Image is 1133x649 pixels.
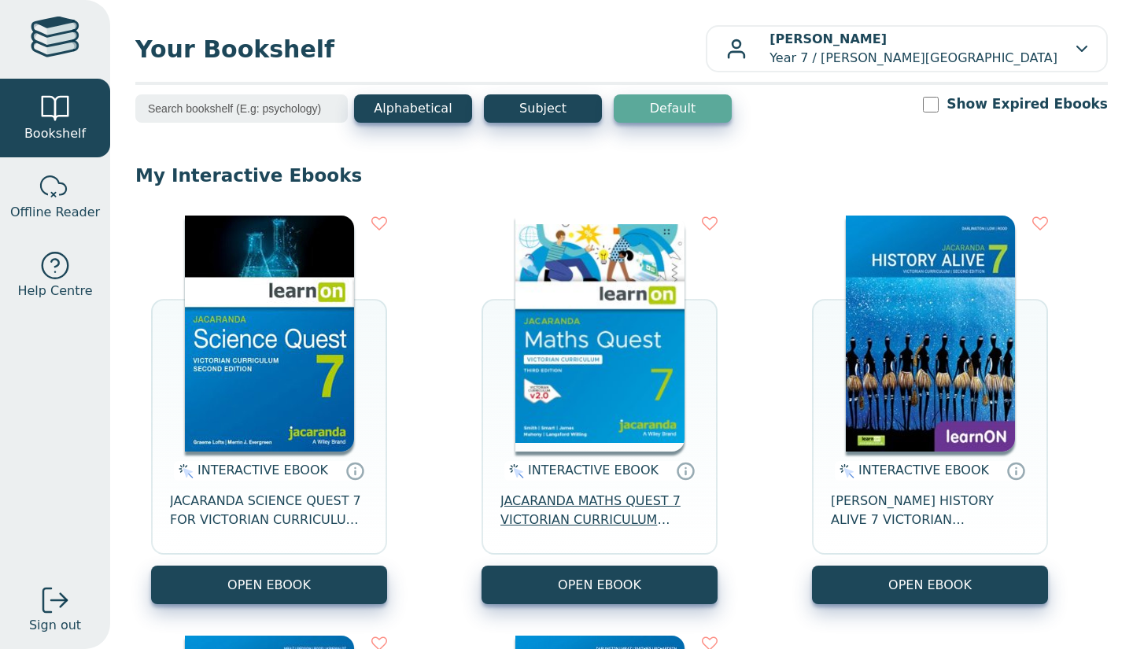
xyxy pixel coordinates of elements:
[831,492,1029,529] span: [PERSON_NAME] HISTORY ALIVE 7 VICTORIAN CURRICULUM LEARNON EBOOK 2E
[614,94,732,123] button: Default
[484,94,602,123] button: Subject
[947,94,1108,114] label: Show Expired Ebooks
[769,31,887,46] b: [PERSON_NAME]
[515,216,685,452] img: b87b3e28-4171-4aeb-a345-7fa4fe4e6e25.jpg
[354,94,472,123] button: Alphabetical
[24,124,86,143] span: Bookshelf
[174,462,194,481] img: interactive.svg
[676,461,695,480] a: Interactive eBooks are accessed online via the publisher’s portal. They contain interactive resou...
[135,94,348,123] input: Search bookshelf (E.g: psychology)
[504,462,524,481] img: interactive.svg
[846,216,1015,452] img: d4781fba-7f91-e911-a97e-0272d098c78b.jpg
[345,461,364,480] a: Interactive eBooks are accessed online via the publisher’s portal. They contain interactive resou...
[10,203,100,222] span: Offline Reader
[835,462,854,481] img: interactive.svg
[151,566,387,604] button: OPEN EBOOK
[135,164,1108,187] p: My Interactive Ebooks
[528,463,659,478] span: INTERACTIVE EBOOK
[197,463,328,478] span: INTERACTIVE EBOOK
[500,492,699,529] span: JACARANDA MATHS QUEST 7 VICTORIAN CURRICULUM LEARNON EBOOK 3E
[135,31,706,67] span: Your Bookshelf
[706,25,1108,72] button: [PERSON_NAME]Year 7 / [PERSON_NAME][GEOGRAPHIC_DATA]
[769,30,1057,68] p: Year 7 / [PERSON_NAME][GEOGRAPHIC_DATA]
[29,616,81,635] span: Sign out
[1006,461,1025,480] a: Interactive eBooks are accessed online via the publisher’s portal. They contain interactive resou...
[170,492,368,529] span: JACARANDA SCIENCE QUEST 7 FOR VICTORIAN CURRICULUM LEARNON 2E EBOOK
[858,463,989,478] span: INTERACTIVE EBOOK
[812,566,1048,604] button: OPEN EBOOK
[482,566,718,604] button: OPEN EBOOK
[185,216,354,452] img: 329c5ec2-5188-ea11-a992-0272d098c78b.jpg
[17,282,92,301] span: Help Centre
